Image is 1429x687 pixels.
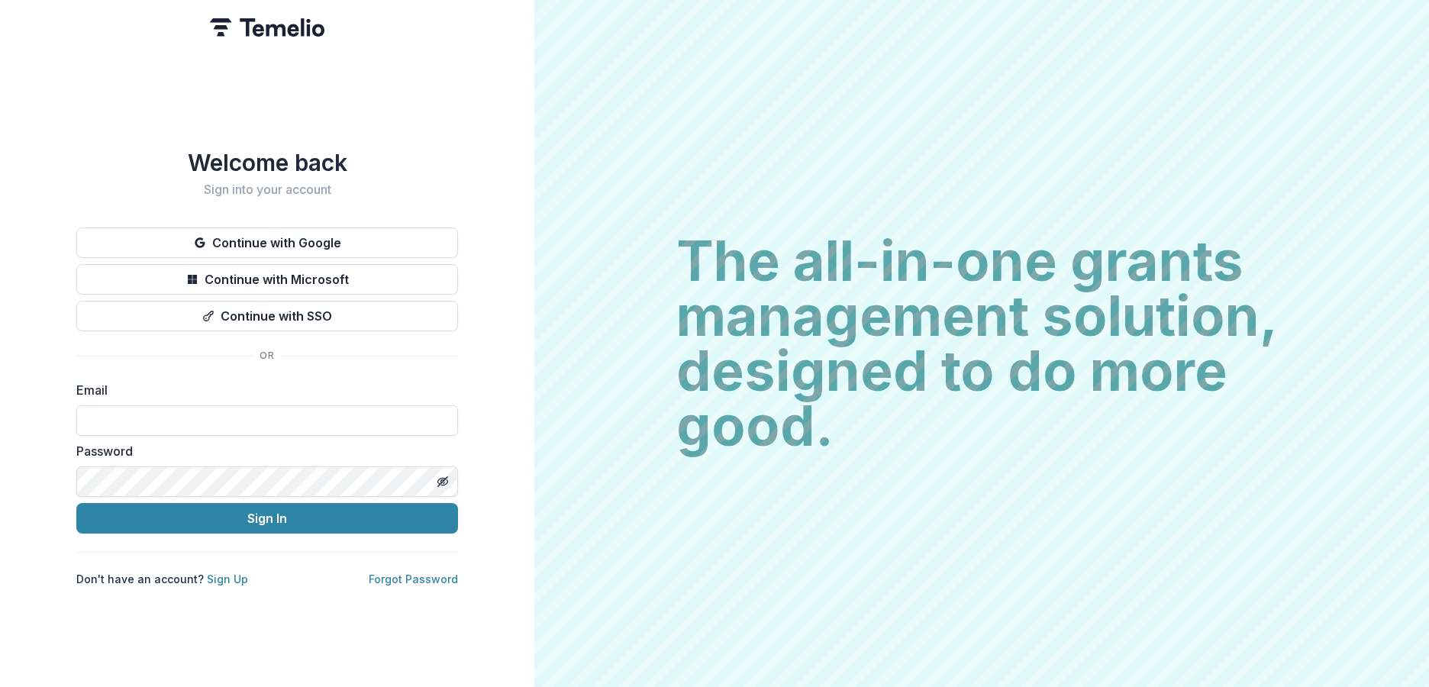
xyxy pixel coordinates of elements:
button: Continue with Microsoft [76,264,458,295]
img: Temelio [210,18,324,37]
button: Sign In [76,503,458,534]
h2: Sign into your account [76,182,458,197]
a: Sign Up [207,572,248,585]
button: Continue with SSO [76,301,458,331]
button: Toggle password visibility [431,469,455,494]
label: Password [76,442,449,460]
button: Continue with Google [76,227,458,258]
p: Don't have an account? [76,571,248,587]
label: Email [76,381,449,399]
a: Forgot Password [369,572,458,585]
h1: Welcome back [76,149,458,176]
